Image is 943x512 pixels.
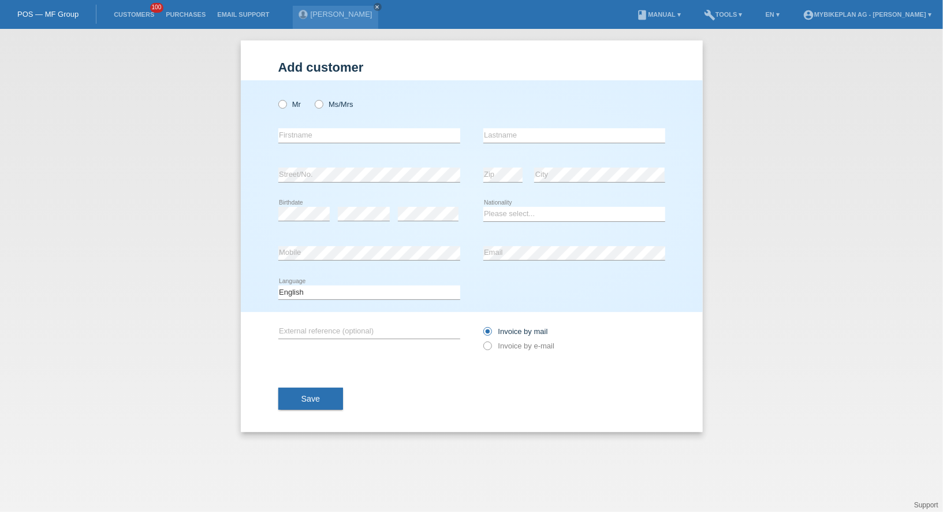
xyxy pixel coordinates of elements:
i: close [375,4,381,10]
label: Invoice by e-mail [483,342,555,350]
a: bookManual ▾ [631,11,687,18]
a: POS — MF Group [17,10,79,18]
label: Mr [278,100,301,109]
input: Ms/Mrs [315,100,322,107]
a: account_circleMybikeplan AG - [PERSON_NAME] ▾ [797,11,937,18]
span: Save [301,394,320,403]
a: buildTools ▾ [698,11,748,18]
i: build [704,9,715,21]
input: Invoice by e-mail [483,342,491,356]
input: Mr [278,100,286,107]
h1: Add customer [278,60,665,75]
a: EN ▾ [760,11,785,18]
a: close [374,3,382,11]
a: Support [914,501,938,509]
a: Purchases [160,11,211,18]
a: Email Support [211,11,275,18]
i: account_circle [803,9,814,21]
label: Ms/Mrs [315,100,353,109]
input: Invoice by mail [483,327,491,342]
a: [PERSON_NAME] [311,10,372,18]
a: Customers [108,11,160,18]
i: book [636,9,648,21]
label: Invoice by mail [483,327,548,336]
span: 100 [150,3,164,13]
button: Save [278,388,344,410]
